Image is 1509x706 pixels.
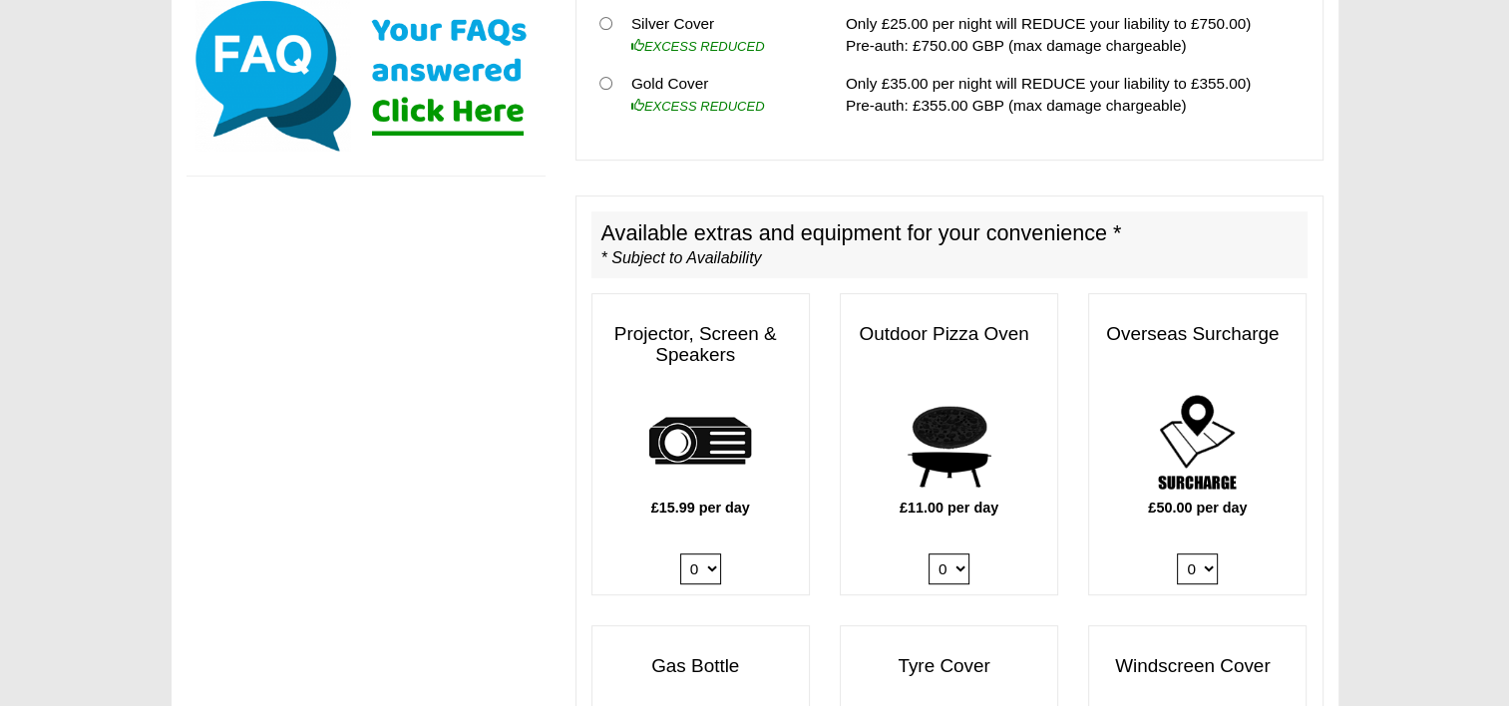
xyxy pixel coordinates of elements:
[601,249,762,266] i: * Subject to Availability
[592,646,809,687] h3: Gas Bottle
[838,4,1308,65] td: Only £25.00 per night will REDUCE your liability to £750.00) Pre-auth: £750.00 GBP (max damage ch...
[838,65,1308,125] td: Only £35.00 per night will REDUCE your liability to £355.00) Pre-auth: £355.00 GBP (max damage ch...
[591,211,1308,279] h2: Available extras and equipment for your convenience *
[651,500,750,516] b: £15.99 per day
[895,389,1003,498] img: pizza.png
[900,500,998,516] b: £11.00 per day
[592,314,809,376] h3: Projector, Screen & Speakers
[631,39,765,54] i: EXCESS REDUCED
[1089,314,1306,355] h3: Overseas Surcharge
[623,4,815,65] td: Silver Cover
[1143,389,1252,498] img: surcharge.png
[841,646,1057,687] h3: Tyre Cover
[631,99,765,114] i: EXCESS REDUCED
[1089,646,1306,687] h3: Windscreen Cover
[646,389,755,498] img: projector.png
[623,65,815,125] td: Gold Cover
[1148,500,1247,516] b: £50.00 per day
[841,314,1057,355] h3: Outdoor Pizza Oven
